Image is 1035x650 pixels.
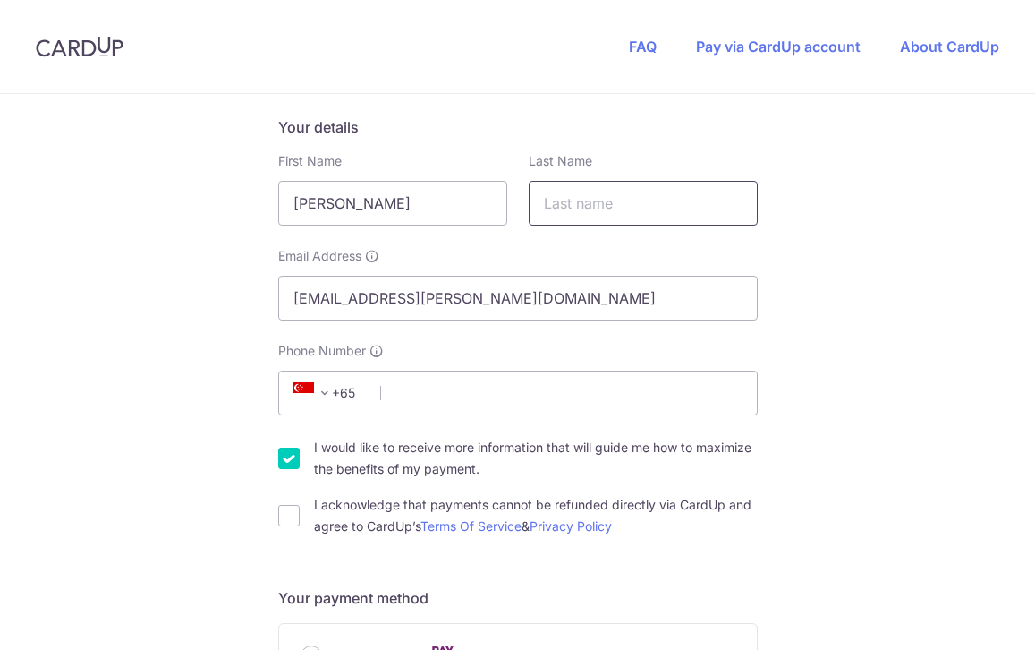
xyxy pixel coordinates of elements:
input: First name [278,181,507,226]
h5: Your details [278,116,758,138]
label: I acknowledge that payments cannot be refunded directly via CardUp and agree to CardUp’s & [314,494,758,537]
span: Help [41,13,78,29]
span: +65 [287,382,368,404]
img: CardUp [36,36,123,57]
label: Last Name [529,152,592,170]
span: Email Address [278,247,361,265]
span: +65 [293,382,335,404]
label: First Name [278,152,342,170]
span: Phone Number [278,342,366,360]
h5: Your payment method [278,587,758,609]
label: I would like to receive more information that will guide me how to maximize the benefits of my pa... [314,437,758,480]
a: About CardUp [900,38,999,56]
a: Pay via CardUp account [696,38,861,56]
input: Email address [278,276,758,321]
a: Terms Of Service [420,518,522,534]
input: Last name [529,181,758,226]
a: Privacy Policy [530,518,612,534]
a: FAQ [629,38,657,56]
